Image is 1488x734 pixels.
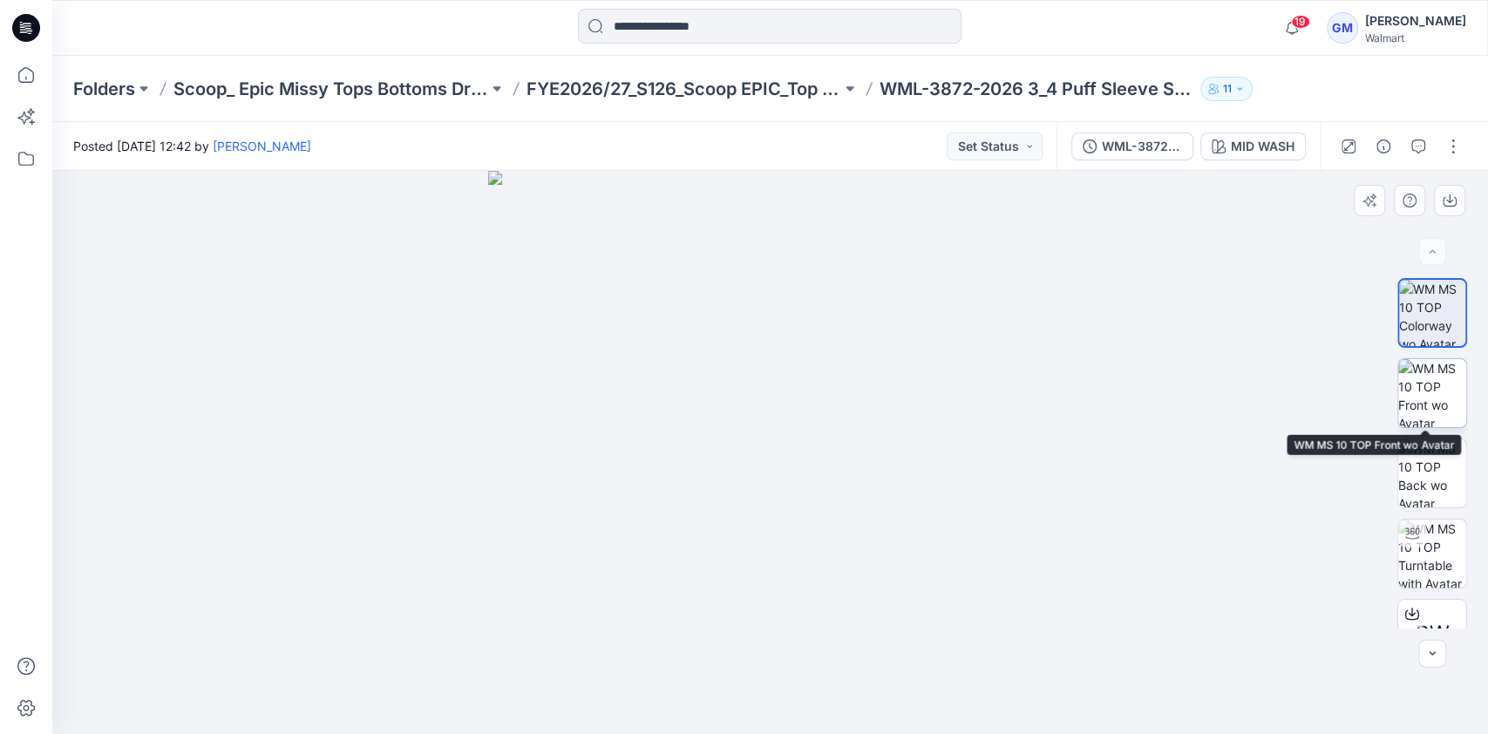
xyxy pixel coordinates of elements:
[488,171,1051,734] img: eyJhbGciOiJIUzI1NiIsImtpZCI6IjAiLCJzbHQiOiJzZXMiLCJ0eXAiOiJKV1QifQ.eyJkYXRhIjp7InR5cGUiOiJzdG9yYW...
[173,77,488,101] a: Scoop_ Epic Missy Tops Bottoms Dress
[73,137,311,155] span: Posted [DATE] 12:42 by
[880,77,1194,101] p: WML-3872-2026 3_4 Puff Sleeve Shirt
[1222,79,1231,99] p: 11
[1398,359,1466,427] img: WM MS 10 TOP Front wo Avatar
[1200,133,1306,160] button: MID WASH
[1399,280,1465,346] img: WM MS 10 TOP Colorway wo Avatar
[527,77,841,101] a: FYE2026/27_S126_Scoop EPIC_Top & Bottom
[1398,520,1466,588] img: WM MS 10 TOP Turntable with Avatar
[73,77,135,101] a: Folders
[1416,618,1450,649] span: BW
[213,139,311,153] a: [PERSON_NAME]
[1200,77,1253,101] button: 11
[1365,10,1466,31] div: [PERSON_NAME]
[1102,137,1182,156] div: WML-3872-2026 3_4 Puff Sleeve Shirt_Full Colorway
[1291,15,1310,29] span: 19
[1365,31,1466,44] div: Walmart
[1327,12,1358,44] div: GM
[1398,439,1466,507] img: WM MS 10 TOP Back wo Avatar
[1231,137,1294,156] div: MID WASH
[1071,133,1193,160] button: WML-3872-2026 3_4 Puff Sleeve Shirt_Full Colorway
[1369,133,1397,160] button: Details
